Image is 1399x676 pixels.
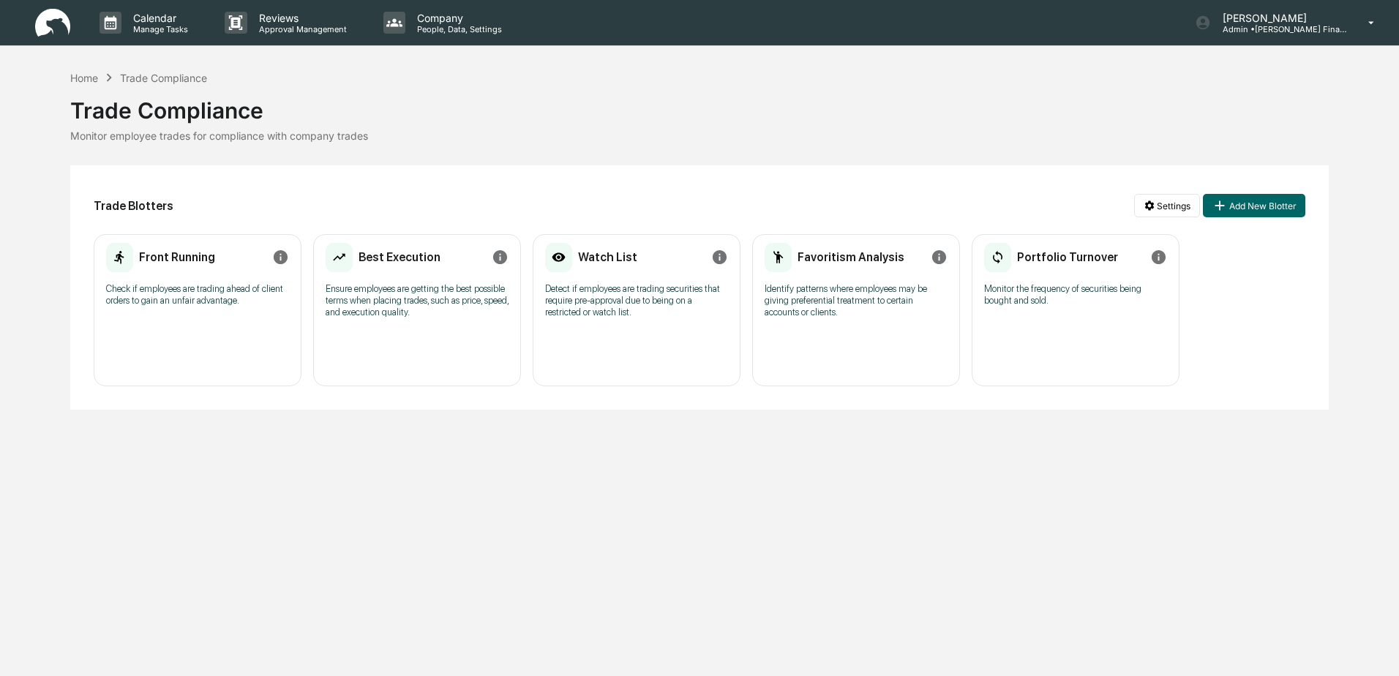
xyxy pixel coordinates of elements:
[121,12,195,24] p: Calendar
[984,283,1167,307] p: Monitor the frequency of securities being bought and sold.
[711,249,727,265] svg: Info
[765,283,948,318] p: Identify patterns where employees may be giving preferential treatment to certain accounts or cli...
[106,283,289,307] p: Check if employees are trading ahead of client orders to gain an unfair advantage.
[70,72,98,84] div: Home
[1211,24,1347,34] p: Admin • [PERSON_NAME] Financial
[405,12,509,24] p: Company
[1017,250,1118,264] h2: Portfolio Turnover
[247,24,354,34] p: Approval Management
[121,24,195,34] p: Manage Tasks
[139,250,215,264] h2: Front Running
[247,12,354,24] p: Reviews
[798,250,904,264] h2: Favoritism Analysis
[492,249,508,265] svg: Info
[70,86,1329,124] div: Trade Compliance
[1203,194,1305,217] button: Add New Blotter
[1134,194,1200,217] button: Settings
[70,129,1329,142] div: Monitor employee trades for compliance with company trades
[359,250,440,264] h2: Best Execution
[1150,249,1166,265] svg: Info
[405,24,509,34] p: People, Data, Settings
[578,250,637,264] h2: Watch List
[35,9,70,37] img: logo
[94,199,173,213] h2: Trade Blotters
[1211,12,1347,24] p: [PERSON_NAME]
[120,72,207,84] div: Trade Compliance
[931,249,947,265] svg: Info
[326,283,509,318] p: Ensure employees are getting the best possible terms when placing trades, such as price, speed, a...
[272,249,288,265] svg: Info
[545,283,728,318] p: Detect if employees are trading securities that require pre-approval due to being on a restricted...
